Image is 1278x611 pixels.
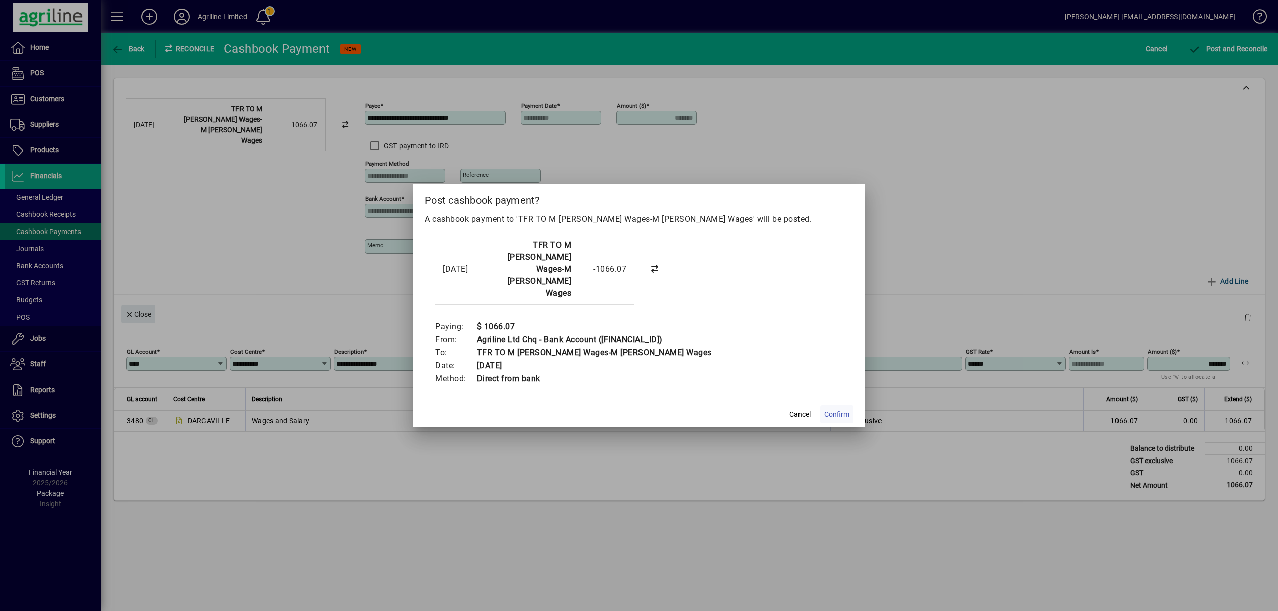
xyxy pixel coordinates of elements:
td: TFR TO M [PERSON_NAME] Wages-M [PERSON_NAME] Wages [476,346,712,359]
strong: TFR TO M [PERSON_NAME] Wages-M [PERSON_NAME] Wages [508,240,572,298]
td: Paying: [435,320,476,333]
div: [DATE] [443,263,483,275]
td: Direct from bank [476,372,712,386]
td: [DATE] [476,359,712,372]
span: Confirm [824,409,849,420]
span: Cancel [789,409,811,420]
h2: Post cashbook payment? [413,184,865,213]
button: Cancel [784,405,816,423]
button: Confirm [820,405,853,423]
td: Agriline Ltd Chq - Bank Account ([FINANCIAL_ID]) [476,333,712,346]
td: To: [435,346,476,359]
td: From: [435,333,476,346]
div: -1066.07 [576,263,626,275]
td: Method: [435,372,476,386]
p: A cashbook payment to 'TFR TO M [PERSON_NAME] Wages-M [PERSON_NAME] Wages' will be posted. [425,213,853,225]
td: $ 1066.07 [476,320,712,333]
td: Date: [435,359,476,372]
